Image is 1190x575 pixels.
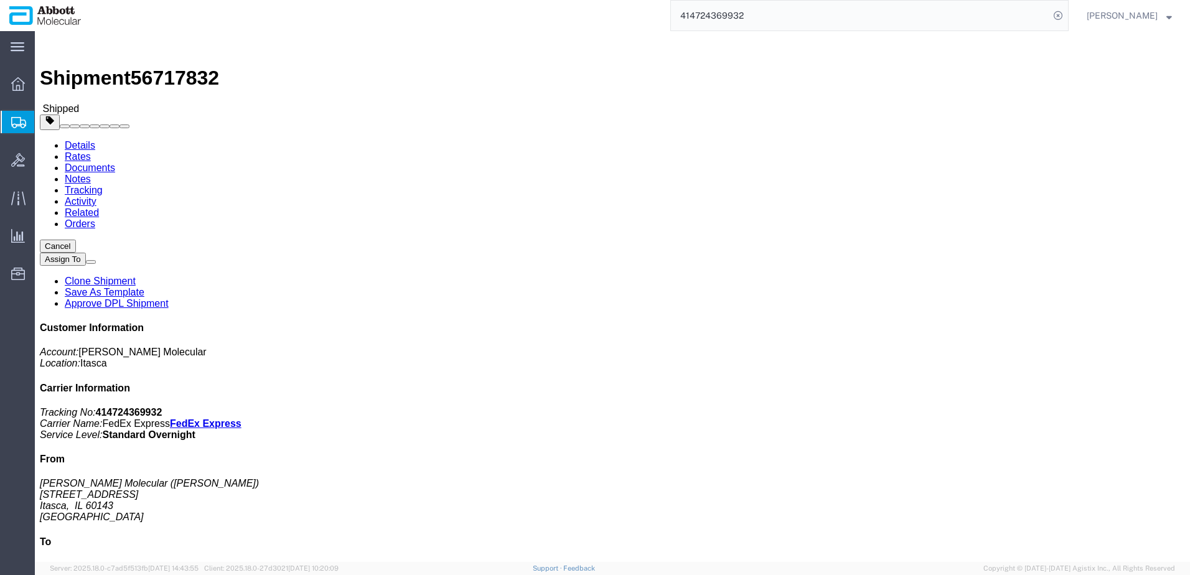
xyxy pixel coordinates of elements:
[671,1,1049,30] input: Search for shipment number, reference number
[50,564,199,572] span: Server: 2025.18.0-c7ad5f513fb
[148,564,199,572] span: [DATE] 14:43:55
[983,563,1175,574] span: Copyright © [DATE]-[DATE] Agistix Inc., All Rights Reserved
[35,31,1190,562] iframe: FS Legacy Container
[288,564,339,572] span: [DATE] 10:20:09
[9,6,82,25] img: logo
[563,564,595,572] a: Feedback
[204,564,339,572] span: Client: 2025.18.0-27d3021
[1086,8,1173,23] button: [PERSON_NAME]
[1087,9,1158,22] span: Raza Khan
[533,564,564,572] a: Support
